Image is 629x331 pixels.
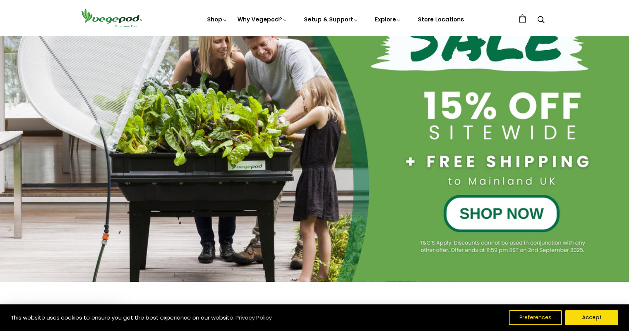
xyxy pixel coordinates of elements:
a: Setup & Support [304,16,359,23]
span: This website uses cookies to ensure you get the best experience on our website. [11,314,234,321]
a: Privacy Policy (opens in a new tab) [234,311,273,324]
a: Search [537,17,545,24]
img: Vegepod [78,7,145,28]
button: Preferences [509,310,562,325]
a: Store Locations [418,16,464,23]
button: Accept [565,310,618,325]
a: Explore [375,16,402,23]
a: Shop [207,16,228,23]
a: Why Vegepod? [237,16,288,23]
